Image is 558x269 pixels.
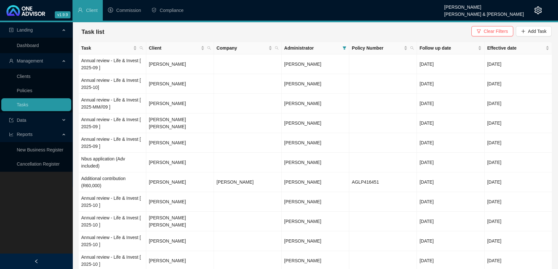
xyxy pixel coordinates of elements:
td: Annual review - Life & Invest [ 2025-MM//09 ] [79,94,146,113]
td: [DATE] [417,172,485,192]
span: [PERSON_NAME] [284,101,321,106]
div: [PERSON_NAME] & [PERSON_NAME] [444,9,524,16]
span: filter [476,29,481,34]
td: [DATE] [485,212,552,231]
span: search [275,46,279,50]
span: [PERSON_NAME] [284,219,321,224]
span: Task list [82,29,104,35]
td: [DATE] [417,54,485,74]
td: [DATE] [485,153,552,172]
td: [DATE] [417,153,485,172]
span: filter [341,43,348,53]
td: [PERSON_NAME] [146,133,214,153]
span: search [409,43,415,53]
span: Commission [116,8,141,13]
a: New Business Register [17,147,63,152]
td: Additional contribution (R60,000) [79,172,146,192]
td: [DATE] [485,113,552,133]
th: Client [146,42,214,54]
span: [PERSON_NAME] [284,81,321,86]
span: search [207,46,211,50]
td: [DATE] [417,231,485,251]
div: [PERSON_NAME] [444,2,524,9]
td: [PERSON_NAME] [PERSON_NAME] [146,113,214,133]
td: Nbus application (Adv included) [79,153,146,172]
span: plus [521,29,525,34]
a: Clients [17,74,31,79]
td: [DATE] [417,74,485,94]
span: Clear Filters [484,28,508,35]
span: search [138,43,145,53]
span: Compliance [160,8,184,13]
td: [PERSON_NAME] [146,94,214,113]
a: Dashboard [17,43,39,48]
td: [DATE] [485,172,552,192]
span: Data [17,118,26,123]
td: [DATE] [417,94,485,113]
td: Annual review - Life & Invest [ 2025-10 ] [79,231,146,251]
td: [DATE] [485,94,552,113]
th: Company [214,42,282,54]
span: Client [86,8,98,13]
td: Annual review - Life & Invest [ 2025-10 ] [79,192,146,212]
td: Annual review - Life & Invest [ 2025-10 ] [79,212,146,231]
span: Client [149,44,199,52]
span: [PERSON_NAME] [284,199,321,204]
span: [PERSON_NAME] [284,179,321,185]
span: Management [17,58,43,63]
img: 2df55531c6924b55f21c4cf5d4484680-logo-light.svg [6,5,45,16]
span: Administrator [284,44,340,52]
td: [PERSON_NAME] [PERSON_NAME] [146,212,214,231]
th: Policy Number [349,42,417,54]
span: profile [9,28,14,32]
span: v1.9.9 [55,11,71,18]
td: [PERSON_NAME] [214,172,282,192]
span: user [9,59,14,63]
span: [PERSON_NAME] [284,238,321,244]
th: Follow up date [417,42,485,54]
span: safety [151,7,157,13]
span: setting [534,6,542,14]
button: Clear Filters [471,26,513,36]
th: Effective date [485,42,552,54]
span: filter [342,46,346,50]
span: [PERSON_NAME] [284,120,321,126]
span: import [9,118,14,122]
td: [PERSON_NAME] [146,54,214,74]
span: Policy Number [352,44,402,52]
span: Add Task [528,28,546,35]
span: user [78,7,83,13]
span: search [274,43,280,53]
span: search [410,46,414,50]
span: dollar [108,7,113,13]
td: [DATE] [417,113,485,133]
td: AGLP416451 [349,172,417,192]
span: Follow up date [419,44,476,52]
span: [PERSON_NAME] [284,258,321,263]
span: [PERSON_NAME] [284,160,321,165]
span: Company [216,44,267,52]
td: [DATE] [417,133,485,153]
td: [PERSON_NAME] [146,153,214,172]
td: [DATE] [485,231,552,251]
span: search [206,43,212,53]
span: Landing [17,27,33,33]
td: [PERSON_NAME] [146,74,214,94]
td: [DATE] [485,192,552,212]
td: Annual review - Life & Invest [ 2025-09 ] [79,113,146,133]
span: search [139,46,143,50]
td: [DATE] [417,192,485,212]
th: Task [79,42,146,54]
a: Policies [17,88,32,93]
td: Annual review - Life & Invest [ 2025-09 ] [79,133,146,153]
td: [DATE] [417,212,485,231]
span: [PERSON_NAME] [284,140,321,145]
span: line-chart [9,132,14,137]
span: Reports [17,132,33,137]
td: [DATE] [485,74,552,94]
span: left [34,259,39,264]
span: Effective date [487,44,544,52]
a: Tasks [17,102,28,107]
td: Annual review - Life & Invest [ 2025-10] [79,74,146,94]
span: [PERSON_NAME] [284,62,321,67]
